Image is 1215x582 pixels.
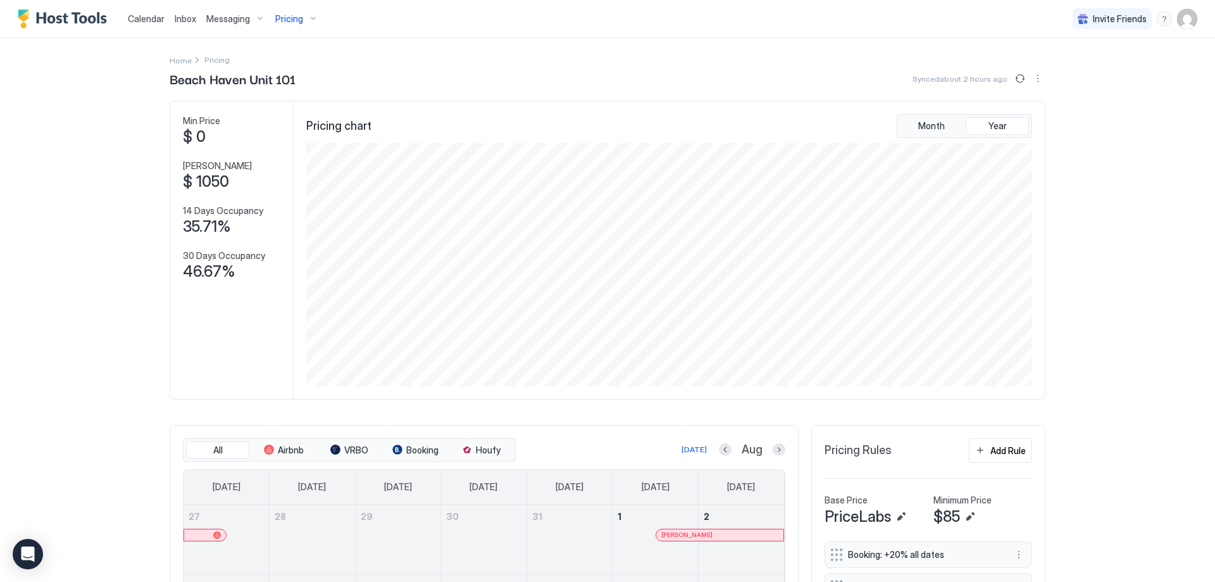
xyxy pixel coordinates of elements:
[213,481,240,493] span: [DATE]
[933,495,992,506] span: Minimum Price
[18,9,113,28] a: Host Tools Logo
[613,505,698,528] a: August 1, 2025
[186,441,249,459] button: All
[1011,547,1026,562] button: More options
[532,511,542,522] span: 31
[848,549,999,560] span: Booking: +20% all dates
[897,114,1032,138] div: tab-group
[441,505,527,575] td: July 30, 2025
[727,481,755,493] span: [DATE]
[742,443,763,457] span: Aug
[698,505,784,575] td: August 2, 2025
[918,120,945,132] span: Month
[825,443,892,458] span: Pricing Rules
[900,117,963,135] button: Month
[275,511,286,522] span: 28
[371,470,425,504] a: Tuesday
[963,509,978,524] button: Edit
[183,127,206,146] span: $ 0
[1157,11,1172,27] div: menu
[278,445,304,456] span: Airbnb
[306,119,371,134] span: Pricing chart
[527,505,613,528] a: July 31, 2025
[406,445,439,456] span: Booking
[170,69,296,88] span: Beach Haven Unit 101
[1093,13,1147,25] span: Invite Friends
[441,505,526,528] a: July 30, 2025
[1030,71,1045,86] button: More options
[1011,547,1026,562] div: menu
[128,12,165,25] a: Calendar
[714,470,768,504] a: Saturday
[213,445,223,456] span: All
[285,470,339,504] a: Monday
[446,511,459,522] span: 30
[613,505,699,575] td: August 1, 2025
[318,441,381,459] button: VRBO
[275,13,303,25] span: Pricing
[355,505,441,575] td: July 29, 2025
[384,481,412,493] span: [DATE]
[13,539,43,569] div: Open Intercom Messenger
[383,441,447,459] button: Booking
[183,250,265,262] span: 30 Days Occupancy
[183,438,516,462] div: tab-group
[183,115,220,127] span: Min Price
[184,505,269,528] a: July 27, 2025
[356,505,441,528] a: July 29, 2025
[206,13,250,25] span: Messaging
[526,505,613,575] td: July 31, 2025
[183,160,252,172] span: [PERSON_NAME]
[170,56,192,65] span: Home
[699,505,784,528] a: August 2, 2025
[933,507,960,526] span: $85
[913,74,1007,84] span: Synced about 2 hours ago
[298,481,326,493] span: [DATE]
[183,172,229,191] span: $ 1050
[270,505,355,528] a: July 28, 2025
[680,442,709,457] button: [DATE]
[183,205,263,217] span: 14 Days Occupancy
[449,441,513,459] button: Houfy
[200,470,253,504] a: Sunday
[183,217,231,236] span: 35.71%
[825,495,868,506] span: Base Price
[642,481,670,493] span: [DATE]
[470,481,497,493] span: [DATE]
[661,531,778,539] div: [PERSON_NAME]
[704,511,709,522] span: 2
[661,531,713,539] span: [PERSON_NAME]
[457,470,510,504] a: Wednesday
[773,443,785,456] button: Next month
[175,12,196,25] a: Inbox
[719,443,732,456] button: Previous month
[175,13,196,24] span: Inbox
[189,511,200,522] span: 27
[894,509,909,524] button: Edit
[361,511,373,522] span: 29
[990,444,1026,457] div: Add Rule
[128,13,165,24] span: Calendar
[556,481,583,493] span: [DATE]
[204,55,230,65] span: Breadcrumb
[543,470,596,504] a: Thursday
[966,117,1029,135] button: Year
[1030,71,1045,86] div: menu
[682,444,707,455] div: [DATE]
[629,470,682,504] a: Friday
[988,120,1007,132] span: Year
[618,511,621,522] span: 1
[170,53,192,66] div: Breadcrumb
[270,505,356,575] td: July 28, 2025
[170,53,192,66] a: Home
[184,505,270,575] td: July 27, 2025
[825,507,891,526] span: PriceLabs
[1012,71,1028,86] button: Sync prices
[1177,9,1197,29] div: User profile
[183,262,235,281] span: 46.67%
[969,438,1032,463] button: Add Rule
[476,445,501,456] span: Houfy
[344,445,368,456] span: VRBO
[252,441,315,459] button: Airbnb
